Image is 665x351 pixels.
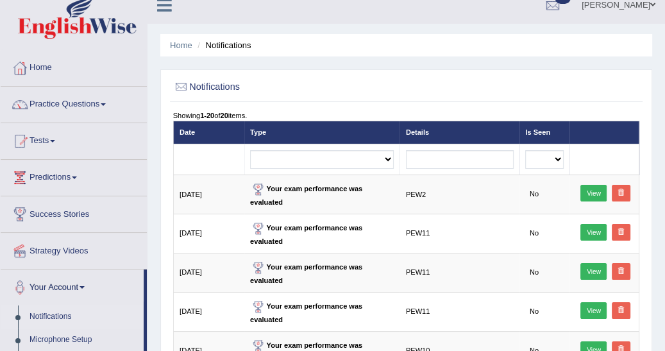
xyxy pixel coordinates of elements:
td: PEW11 [400,253,519,293]
a: Delete [612,263,630,280]
span: No [525,306,543,318]
div: Showing of items. [173,110,640,121]
td: PEW11 [400,214,519,253]
a: Notifications [24,305,144,329]
td: PEW11 [400,293,519,332]
b: 1-20 [200,112,214,119]
a: Practice Questions [1,87,147,119]
li: Notifications [194,39,251,51]
a: Predictions [1,160,147,192]
a: Delete [612,224,630,241]
a: Home [1,50,147,82]
a: Success Stories [1,196,147,228]
a: Home [170,40,192,50]
span: No [525,189,543,200]
h2: Notifications [173,79,462,96]
a: View [580,302,607,319]
strong: Your exam performance was evaluated [250,263,362,284]
a: Strategy Videos [1,233,147,265]
a: Delete [612,185,630,201]
a: Type [250,128,266,136]
span: No [525,267,543,278]
a: View [580,185,607,201]
strong: Your exam performance was evaluated [250,302,362,323]
a: View [580,224,607,241]
a: Details [406,128,429,136]
strong: Your exam performance was evaluated [250,224,362,245]
td: PEW2 [400,175,519,214]
td: [DATE] [173,293,244,332]
td: [DATE] [173,175,244,214]
a: Date [180,128,195,136]
td: [DATE] [173,214,244,253]
b: 20 [220,112,228,119]
a: View [580,263,607,280]
td: [DATE] [173,253,244,293]
a: Is Seen [525,128,550,136]
span: No [525,228,543,239]
a: Delete [612,302,630,319]
a: Your Account [1,270,144,302]
a: Tests [1,123,147,155]
strong: Your exam performance was evaluated [250,185,362,206]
